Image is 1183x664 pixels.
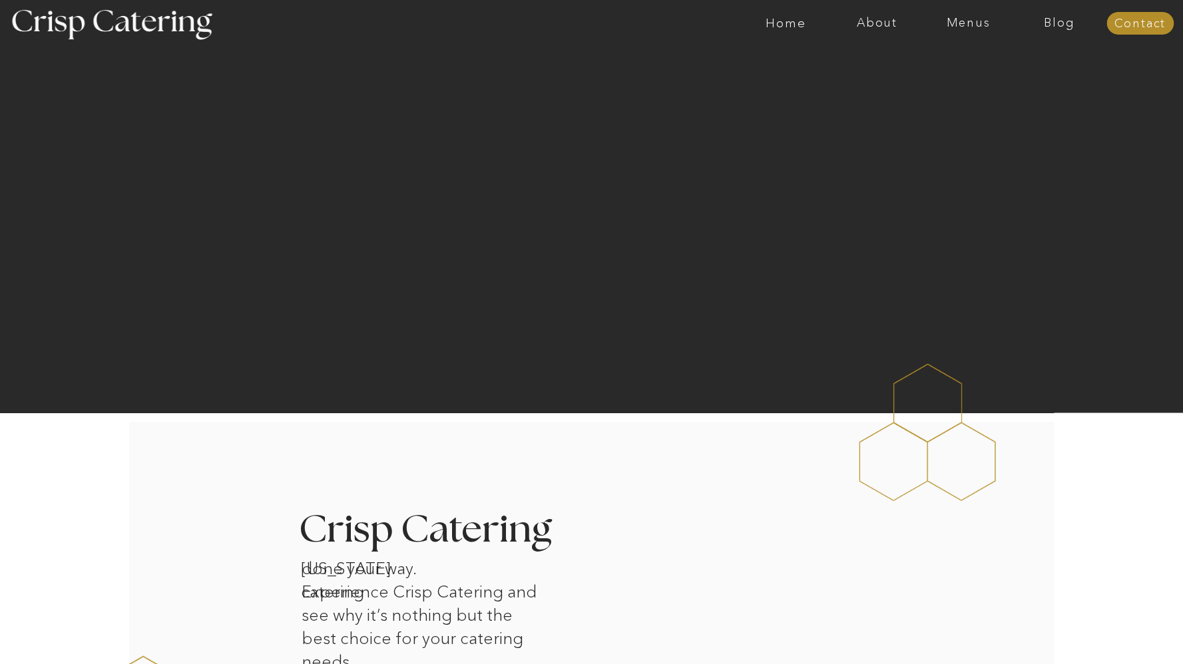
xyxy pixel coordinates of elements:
[923,17,1014,30] a: Menus
[302,557,545,641] p: done your way. Experience Crisp Catering and see why it’s nothing but the best choice for your ca...
[1014,17,1105,30] a: Blog
[831,17,923,30] a: About
[301,557,439,574] h1: [US_STATE] catering
[1050,597,1183,664] iframe: podium webchat widget bubble
[299,511,586,550] h3: Crisp Catering
[740,17,831,30] a: Home
[1106,17,1174,31] a: Contact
